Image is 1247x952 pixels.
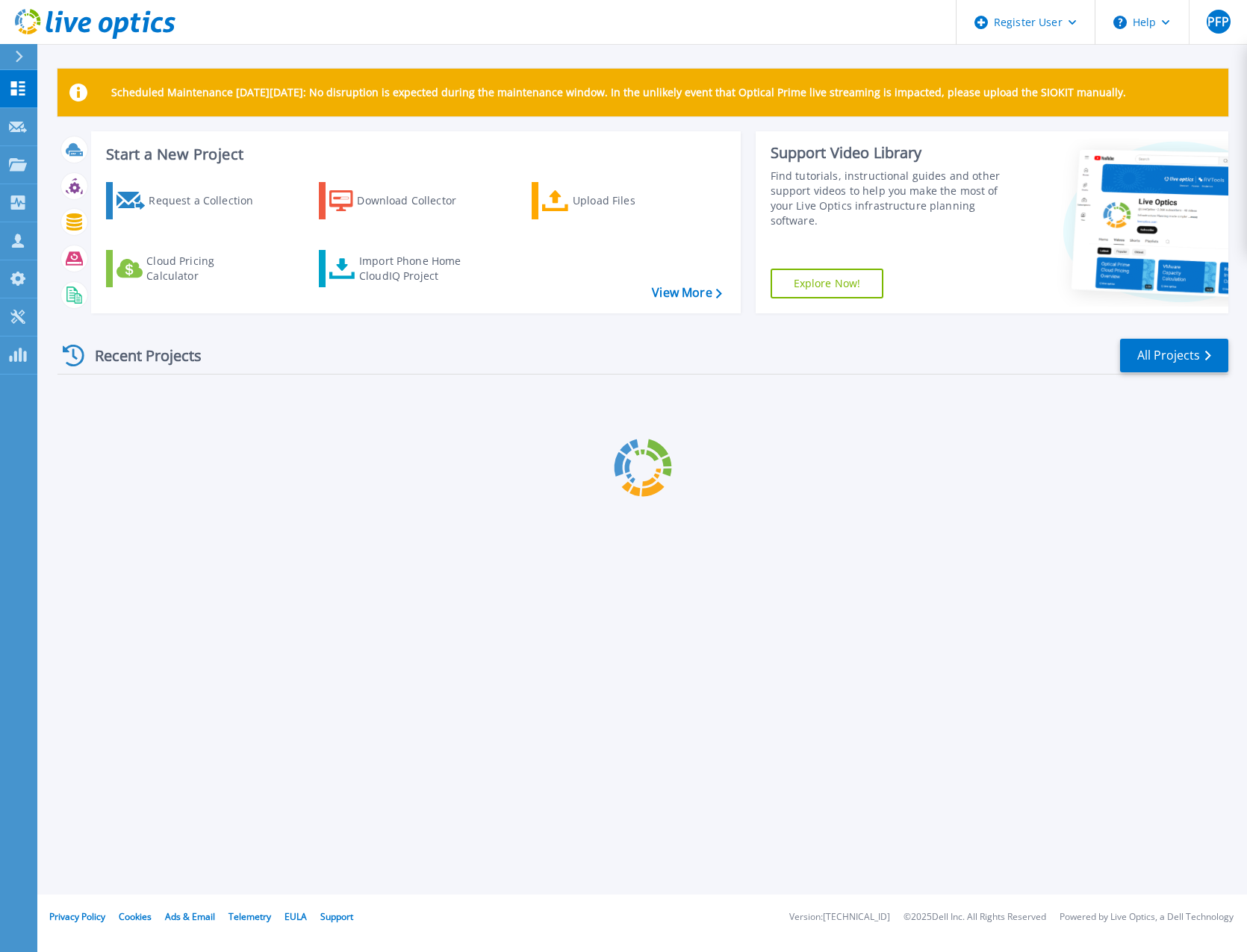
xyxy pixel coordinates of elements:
[320,910,353,923] a: Support
[319,182,485,219] a: Download Collector
[771,169,1010,228] div: Find tutorials, instructional guides and other support videos to help you make the most of your L...
[1120,339,1228,372] a: All Projects
[771,143,1010,163] div: Support Video Library
[573,186,692,216] div: Upload Files
[904,912,1046,922] li: © 2025 Dell Inc. All Rights Reserved
[789,912,890,922] li: Version: [TECHNICAL_ID]
[146,254,266,284] div: Cloud Pricing Calculator
[57,337,222,374] div: Recent Projects
[357,186,476,216] div: Download Collector
[771,269,884,298] a: Explore Now!
[1060,912,1234,922] li: Powered by Live Optics, a Dell Technology
[165,910,215,923] a: Ads & Email
[228,910,271,923] a: Telemetry
[1207,16,1228,28] span: PFP
[284,910,307,923] a: EULA
[359,254,476,284] div: Import Phone Home CloudIQ Project
[532,182,698,219] a: Upload Files
[106,182,273,219] a: Request a Collection
[106,250,273,287] a: Cloud Pricing Calculator
[149,186,268,216] div: Request a Collection
[106,146,721,163] h3: Start a New Project
[49,910,105,923] a: Privacy Policy
[652,286,721,300] a: View More
[111,87,1126,98] p: Scheduled Maintenance [DATE][DATE]: No disruption is expected during the maintenance window. In t...
[119,910,152,923] a: Cookies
